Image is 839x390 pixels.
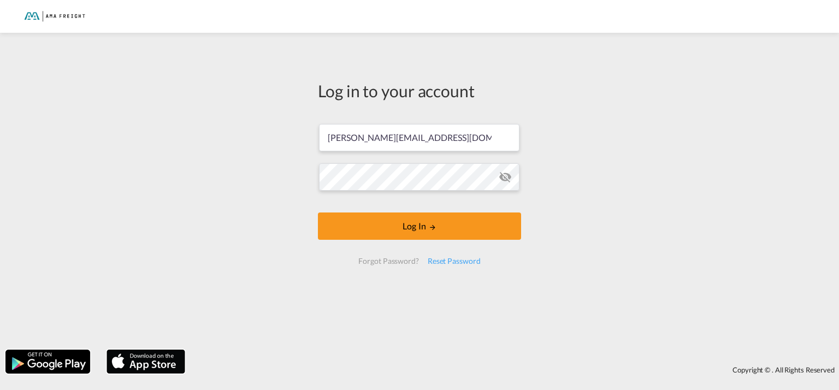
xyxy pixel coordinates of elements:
input: Enter email/phone number [319,124,519,151]
div: Reset Password [423,251,485,271]
div: Log in to your account [318,79,521,102]
img: google.png [4,348,91,375]
img: f843cad07f0a11efa29f0335918cc2fb.png [16,4,90,29]
div: Copyright © . All Rights Reserved [191,361,839,379]
img: apple.png [105,348,186,375]
button: LOGIN [318,212,521,240]
div: Forgot Password? [354,251,423,271]
md-icon: icon-eye-off [499,170,512,184]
